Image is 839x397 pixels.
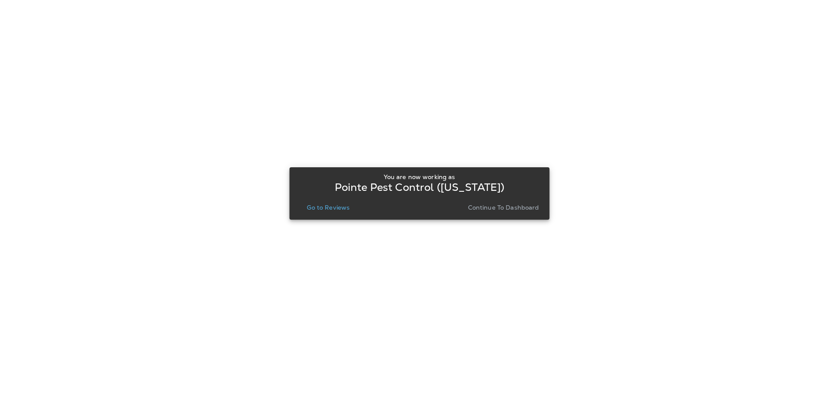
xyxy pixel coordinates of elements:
button: Go to Reviews [303,201,353,214]
p: Continue to Dashboard [468,204,539,211]
p: Pointe Pest Control ([US_STATE]) [335,184,504,191]
p: Go to Reviews [307,204,350,211]
p: You are now working as [384,173,455,180]
button: Continue to Dashboard [465,201,543,214]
